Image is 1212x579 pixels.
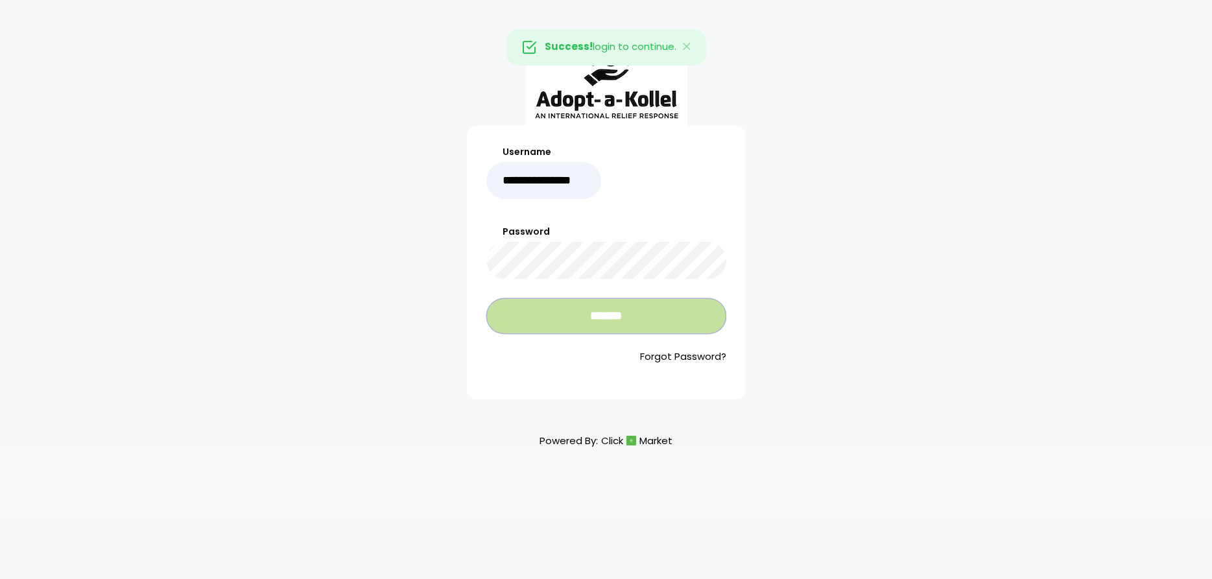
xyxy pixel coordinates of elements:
button: Close [668,30,706,65]
label: Username [486,145,602,159]
label: Password [486,225,726,239]
p: Powered By: [540,432,672,449]
strong: Success! [545,40,593,53]
a: ClickMarket [601,432,672,449]
a: Forgot Password? [486,349,726,364]
img: aak_logo_sm.jpeg [525,32,687,126]
img: cm_icon.png [626,436,636,445]
div: login to continue. [506,29,706,65]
